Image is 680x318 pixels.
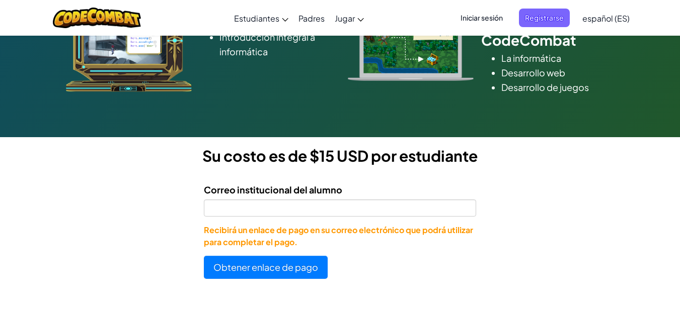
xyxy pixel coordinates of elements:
[293,5,330,32] a: Padres
[219,30,333,59] li: Introducción integral a informática
[501,80,615,94] li: Desarrollo de juegos
[204,224,476,248] p: Recibirá un enlace de pago en su correo electrónico que podrá utilizar para completar el pago.
[582,13,630,24] span: español (ES)
[53,8,141,28] img: CodeCombat logo
[229,5,293,32] a: Estudiantes
[455,9,509,27] button: Iniciar sesión
[330,5,369,32] a: Jugar
[234,13,279,24] span: Estudiantes
[204,256,328,279] button: Obtener enlace de pago
[66,9,192,92] img: ozaria_acodus.png
[577,5,635,32] a: español (ES)
[335,13,355,24] span: Jugar
[204,182,342,197] label: Correo institucional del alumno
[501,65,615,80] li: Desarrollo web
[348,9,474,81] img: type_real_code.png
[519,9,570,27] button: Registrarse
[501,51,615,65] li: La informática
